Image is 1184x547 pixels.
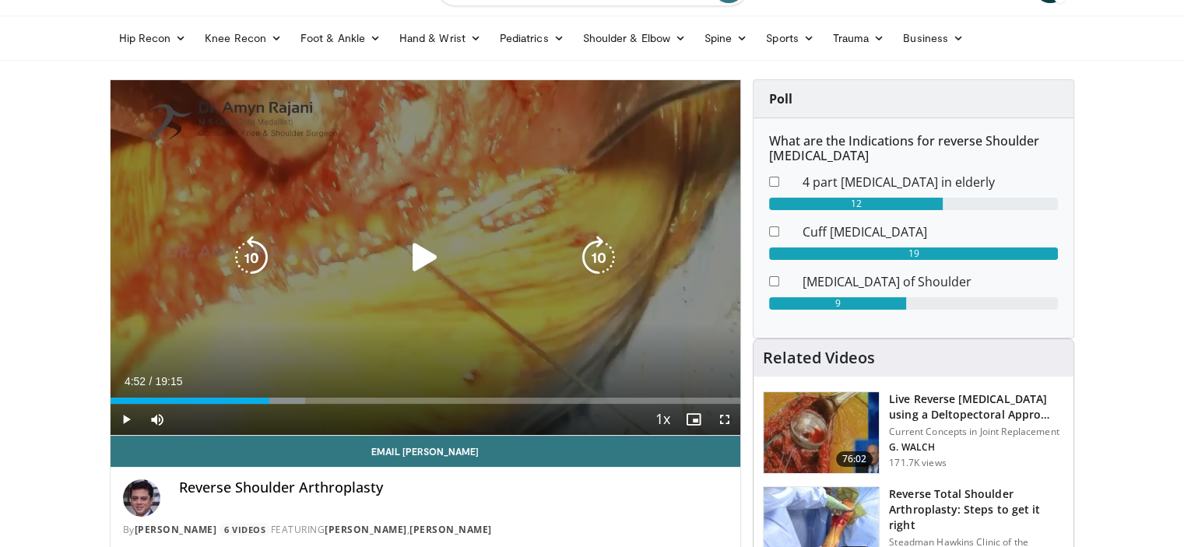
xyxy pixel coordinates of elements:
a: 6 Videos [220,523,271,536]
img: 684033_3.png.150x105_q85_crop-smart_upscale.jpg [764,392,879,473]
div: 19 [769,247,1058,260]
a: Hand & Wrist [390,23,490,54]
dd: [MEDICAL_DATA] of Shoulder [791,272,1070,291]
button: Mute [142,404,173,435]
a: Spine [695,23,757,54]
h4: Reverse Shoulder Arthroplasty [179,479,729,496]
a: Trauma [824,23,894,54]
h4: Related Videos [763,349,875,367]
span: / [149,375,153,387]
a: Business [894,23,973,54]
a: Pediatrics [490,23,574,54]
span: 19:15 [155,375,182,387]
div: 12 [769,198,943,210]
a: [PERSON_NAME] [409,523,492,536]
p: Current Concepts in Joint Replacement [889,426,1064,438]
div: By FEATURING , [123,523,729,537]
div: Progress Bar [111,398,741,404]
a: Email [PERSON_NAME] [111,436,741,467]
h3: Reverse Total Shoulder Arthroplasty: Steps to get it right [889,486,1064,533]
img: Avatar [123,479,160,517]
video-js: Video Player [111,80,741,436]
a: Foot & Ankle [291,23,390,54]
button: Play [111,404,142,435]
p: G. WALCH [889,441,1064,454]
h3: Live Reverse [MEDICAL_DATA] using a Deltopectoral Appro… [889,391,1064,423]
span: 76:02 [836,451,873,467]
a: [PERSON_NAME] [325,523,407,536]
a: Sports [757,23,824,54]
dd: Cuff [MEDICAL_DATA] [791,223,1070,241]
button: Enable picture-in-picture mode [678,404,709,435]
span: 4:52 [125,375,146,387]
p: 171.7K views [889,457,946,469]
a: [PERSON_NAME] [135,523,217,536]
a: Knee Recon [195,23,291,54]
button: Fullscreen [709,404,740,435]
button: Playback Rate [647,404,678,435]
a: 76:02 Live Reverse [MEDICAL_DATA] using a Deltopectoral Appro… Current Concepts in Joint Replacem... [763,391,1064,474]
dd: 4 part [MEDICAL_DATA] in elderly [791,173,1070,191]
strong: Poll [769,90,792,107]
a: Shoulder & Elbow [574,23,695,54]
h6: What are the Indications for reverse Shoulder [MEDICAL_DATA] [769,134,1058,163]
div: 9 [769,297,906,310]
a: Hip Recon [110,23,196,54]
